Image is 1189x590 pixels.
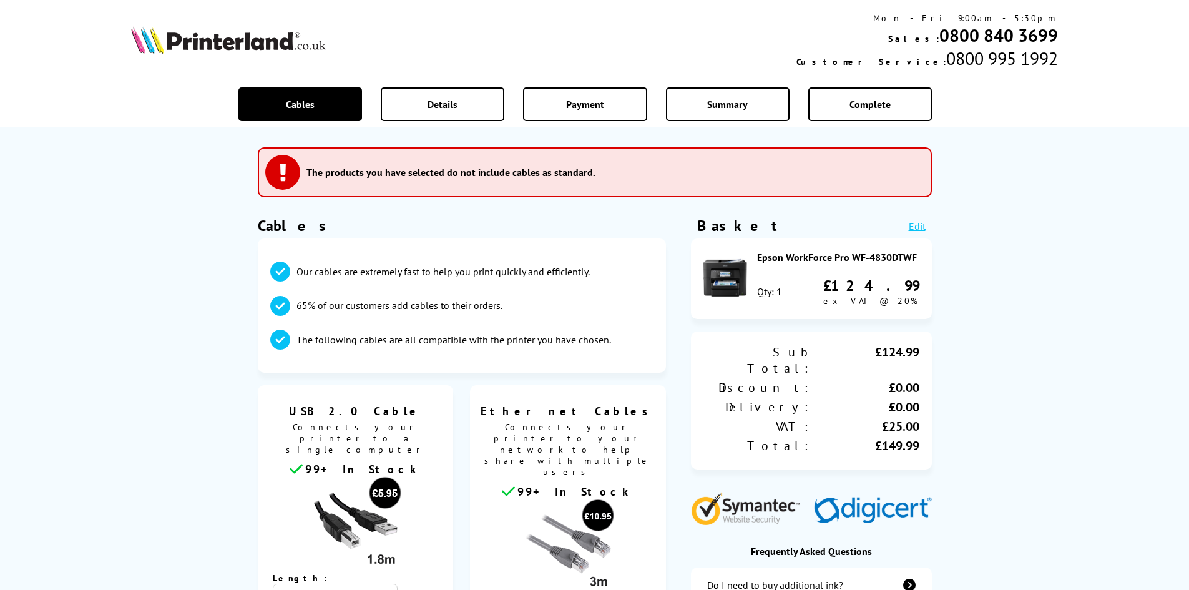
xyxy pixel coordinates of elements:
[476,418,660,484] span: Connects your printer to your network to help share with multiple users
[479,404,657,418] span: Ethernet Cables
[296,265,590,278] p: Our cables are extremely fast to help you print quickly and efficiently.
[308,476,402,570] img: usb cable
[566,98,604,111] span: Payment
[757,285,782,298] div: Qty: 1
[306,166,595,179] h3: The products you have selected do not include cables as standard.
[703,344,811,376] div: Sub Total:
[703,438,811,454] div: Total:
[811,418,919,435] div: £25.00
[811,438,919,454] div: £149.99
[428,98,457,111] span: Details
[823,295,917,307] span: ex VAT @ 20%
[305,462,421,476] span: 99+ In Stock
[273,573,340,584] span: Length:
[258,216,666,235] h1: Cables
[264,418,448,461] span: Connects your printer to a single computer
[811,399,919,415] div: £0.00
[811,344,919,376] div: £124.99
[296,333,611,347] p: The following cables are all compatible with the printer you have chosen.
[703,380,811,396] div: Discount:
[296,298,502,312] p: 65% of our customers add cables to their orders.
[814,497,932,525] img: Digicert
[691,489,809,525] img: Symantec Website Security
[517,484,634,499] span: 99+ In Stock
[707,98,748,111] span: Summary
[757,251,919,263] div: Epson WorkForce Pro WF-4830DTWF
[703,256,747,300] img: Epson WorkForce Pro WF-4830DTWF
[691,545,932,558] div: Frequently Asked Questions
[267,404,444,418] span: USB 2.0 Cable
[823,276,919,295] div: £124.99
[703,418,811,435] div: VAT:
[909,220,926,232] a: Edit
[697,216,778,235] div: Basket
[888,33,939,44] span: Sales:
[811,380,919,396] div: £0.00
[796,12,1058,24] div: Mon - Fri 9:00am - 5:30pm
[796,56,946,67] span: Customer Service:
[946,47,1058,70] span: 0800 995 1992
[849,98,891,111] span: Complete
[131,26,326,54] img: Printerland Logo
[286,98,315,111] span: Cables
[939,24,1058,47] a: 0800 840 3699
[703,399,811,415] div: Delivery:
